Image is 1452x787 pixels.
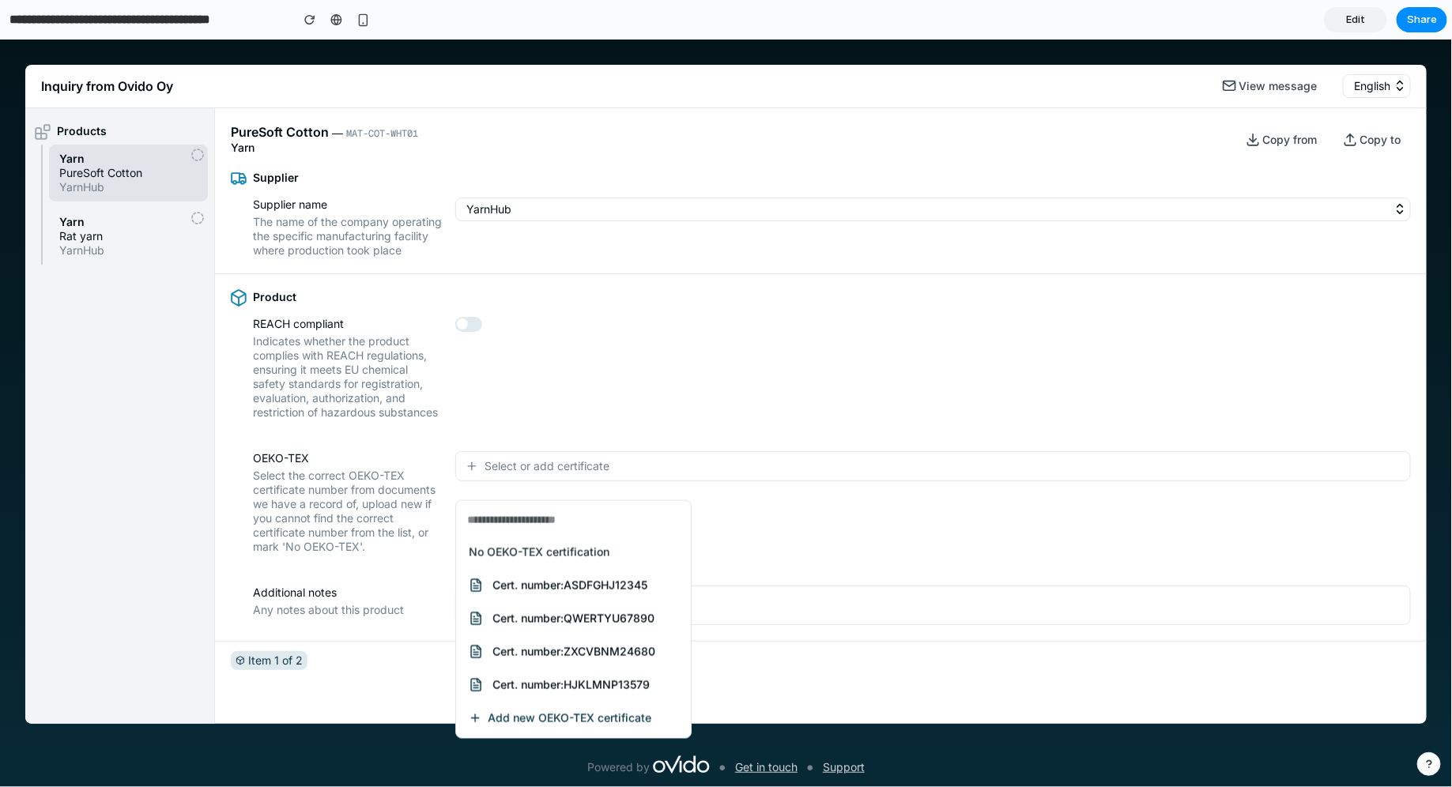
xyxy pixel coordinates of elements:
span: Cert. number: HJKLMNP13579 [492,638,650,653]
a: Edit [1324,7,1387,32]
span: Add new OEKO-TEX certificate [488,672,651,686]
span: Cert. number: ASDFGHJ12345 [492,539,647,553]
span: No OEKO-TEX certification [469,506,609,520]
span: Cert. number: QWERTYU67890 [492,572,654,586]
span: Cert. number: ZXCVBNM24680 [492,605,655,619]
span: Share [1407,12,1437,28]
span: Edit [1346,12,1365,28]
button: Share [1397,7,1447,32]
